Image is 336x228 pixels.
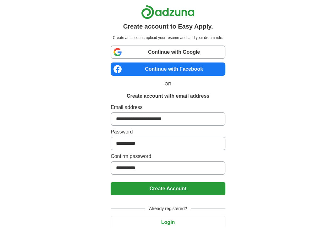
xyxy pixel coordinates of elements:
[123,22,213,31] h1: Create account to Easy Apply.
[111,104,225,111] label: Email address
[145,205,191,212] span: Already registered?
[111,62,225,76] a: Continue with Facebook
[127,92,209,100] h1: Create account with email address
[111,182,225,195] button: Create Account
[161,81,175,87] span: OR
[141,5,195,19] img: Adzuna logo
[111,46,225,59] a: Continue with Google
[111,128,225,136] label: Password
[111,153,225,160] label: Confirm password
[112,35,224,41] p: Create an account, upload your resume and land your dream role.
[111,220,225,225] a: Login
